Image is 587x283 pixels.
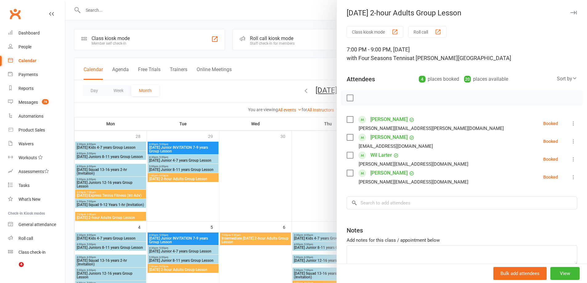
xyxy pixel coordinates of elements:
button: View [550,267,580,280]
a: [PERSON_NAME] [370,115,408,124]
a: Product Sales [8,123,65,137]
a: Calendar [8,54,65,68]
div: [PERSON_NAME][EMAIL_ADDRESS][DOMAIN_NAME] [359,178,468,186]
div: [DATE] 2-hour Adults Group Lesson [337,9,587,17]
div: Sort by [557,75,577,83]
div: Booked [543,175,558,179]
input: Search to add attendees [347,196,577,209]
div: 7:00 PM - 9:00 PM, [DATE] [347,45,577,63]
div: 20 [464,76,471,83]
div: Workouts [18,155,37,160]
div: Assessments [18,169,49,174]
span: 4 [19,262,24,267]
button: Class kiosk mode [347,26,403,38]
a: Roll call [8,232,65,245]
a: What's New [8,192,65,206]
div: places available [464,75,508,83]
a: General attendance kiosk mode [8,218,65,232]
div: Messages [18,100,38,105]
div: Add notes for this class / appointment below [347,237,577,244]
a: Clubworx [7,6,23,22]
a: People [8,40,65,54]
div: People [18,44,31,49]
div: Automations [18,114,43,119]
div: [EMAIL_ADDRESS][DOMAIN_NAME] [359,142,433,150]
a: Payments [8,68,65,82]
div: Notes [347,226,363,235]
div: Payments [18,72,38,77]
a: Assessments [8,165,65,179]
a: Automations [8,109,65,123]
iframe: Intercom live chat [6,262,21,277]
div: What's New [18,197,41,202]
a: [PERSON_NAME] [370,132,408,142]
button: Bulk add attendees [493,267,547,280]
div: Booked [543,157,558,161]
div: Dashboard [18,30,40,35]
a: Dashboard [8,26,65,40]
div: General attendance [18,222,56,227]
a: Reports [8,82,65,95]
a: Waivers [8,137,65,151]
a: Wil Larter [370,150,392,160]
div: Booked [543,139,558,144]
span: with Four Seasons Tennis [347,55,410,61]
div: Roll call [18,236,33,241]
span: at [PERSON_NAME][GEOGRAPHIC_DATA] [410,55,511,61]
div: Attendees [347,75,375,83]
a: Tasks [8,179,65,192]
div: places booked [419,75,459,83]
div: Booked [543,121,558,126]
span: 78 [42,99,49,104]
div: 4 [419,76,426,83]
div: Calendar [18,58,36,63]
div: Reports [18,86,34,91]
div: Waivers [18,141,34,146]
button: Roll call [408,26,446,38]
div: [PERSON_NAME][EMAIL_ADDRESS][PERSON_NAME][DOMAIN_NAME] [359,124,504,132]
div: Product Sales [18,127,45,132]
a: Workouts [8,151,65,165]
a: Class kiosk mode [8,245,65,259]
a: Messages 78 [8,95,65,109]
a: [PERSON_NAME] [370,168,408,178]
div: Class check-in [18,250,46,255]
div: Tasks [18,183,30,188]
div: [PERSON_NAME][EMAIL_ADDRESS][DOMAIN_NAME] [359,160,468,168]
